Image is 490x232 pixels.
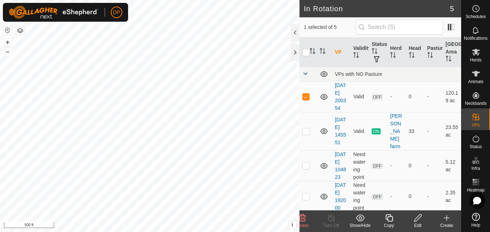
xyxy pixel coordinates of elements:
[424,81,443,112] td: -
[390,112,403,150] div: [PERSON_NAME] farm
[288,221,296,229] button: i
[332,38,350,67] th: VP
[390,162,403,169] div: -
[292,222,293,228] span: i
[469,145,482,149] span: Status
[350,112,369,150] td: Valid
[464,36,487,40] span: Notifications
[3,26,12,35] button: Reset Map
[335,82,346,111] a: [DATE] 200354
[471,223,480,227] span: Help
[3,47,12,56] button: –
[446,57,451,63] p-sorticon: Activate to sort
[350,181,369,212] td: Need watering point
[465,101,486,106] span: Neckbands
[304,4,450,13] h2: In Rotation
[375,222,403,229] div: Copy
[9,6,99,19] img: Gallagher Logo
[471,166,480,171] span: Infra
[335,151,346,180] a: [DATE] 104823
[356,20,443,35] input: Search (S)
[443,112,461,150] td: 23.55 ac
[424,38,443,67] th: Pasture
[465,14,486,19] span: Schedules
[157,223,178,229] a: Contact Us
[443,181,461,212] td: 2.35 ac
[443,81,461,112] td: 120.19 ac
[372,128,380,134] span: ON
[350,38,369,67] th: Validity
[3,38,12,47] button: +
[424,181,443,212] td: -
[427,53,433,59] p-sorticon: Activate to sort
[424,150,443,181] td: -
[113,9,120,16] span: DP
[121,223,148,229] a: Privacy Policy
[346,222,375,229] div: Show/Hide
[406,181,424,212] td: 0
[320,49,325,55] p-sorticon: Activate to sort
[387,38,406,67] th: Herd
[335,71,458,77] div: VPs with NO Pasture
[403,222,432,229] div: Edit
[372,49,377,55] p-sorticon: Activate to sort
[372,94,382,100] span: OFF
[16,26,25,35] button: Map Layers
[296,223,309,228] span: Delete
[317,222,346,229] div: Turn Off
[472,123,480,127] span: VPs
[406,112,424,150] td: 33
[350,81,369,112] td: Valid
[424,112,443,150] td: -
[335,117,346,145] a: [DATE] 145551
[450,3,454,14] span: 5
[310,49,315,55] p-sorticon: Activate to sort
[470,58,481,62] span: Herds
[372,163,382,169] span: OFF
[468,80,484,84] span: Animals
[390,53,396,59] p-sorticon: Activate to sort
[467,188,485,192] span: Heatmap
[369,38,387,67] th: Status
[432,222,461,229] div: Create
[409,53,415,59] p-sorticon: Activate to sort
[390,93,403,100] div: -
[406,81,424,112] td: 0
[406,38,424,67] th: Head
[461,210,490,230] a: Help
[443,150,461,181] td: 5.12 ac
[350,150,369,181] td: Need watering point
[372,194,382,200] span: OFF
[353,53,359,59] p-sorticon: Activate to sort
[406,150,424,181] td: 0
[390,193,403,200] div: -
[304,23,356,31] span: 1 selected of 5
[443,38,461,67] th: [GEOGRAPHIC_DATA] Area
[335,182,346,211] a: [DATE] 192000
